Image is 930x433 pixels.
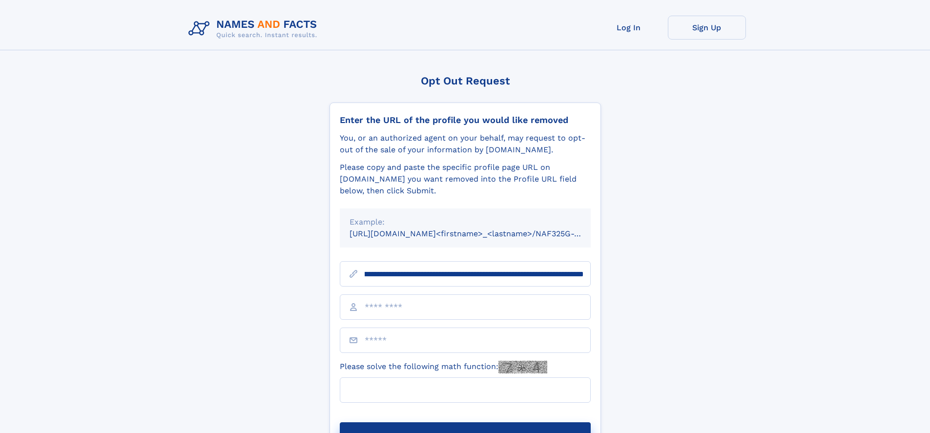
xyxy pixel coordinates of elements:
[590,16,668,40] a: Log In
[340,162,591,197] div: Please copy and paste the specific profile page URL on [DOMAIN_NAME] you want removed into the Pr...
[350,216,581,228] div: Example:
[340,361,547,373] label: Please solve the following math function:
[330,75,601,87] div: Opt Out Request
[340,132,591,156] div: You, or an authorized agent on your behalf, may request to opt-out of the sale of your informatio...
[668,16,746,40] a: Sign Up
[350,229,609,238] small: [URL][DOMAIN_NAME]<firstname>_<lastname>/NAF325G-xxxxxxxx
[185,16,325,42] img: Logo Names and Facts
[340,115,591,125] div: Enter the URL of the profile you would like removed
